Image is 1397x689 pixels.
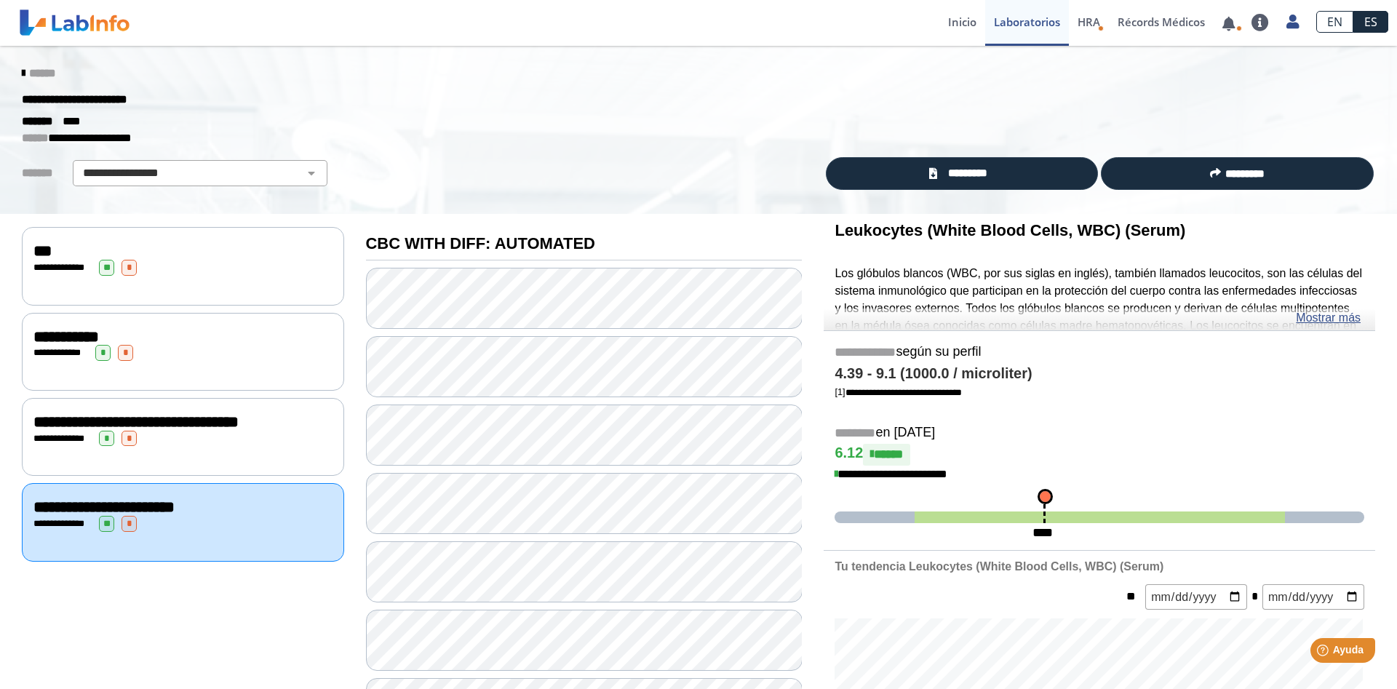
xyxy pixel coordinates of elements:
[1078,15,1100,29] span: HRA
[835,444,1364,466] h4: 6.12
[835,365,1364,383] h4: 4.39 - 9.1 (1000.0 / microliter)
[835,425,1364,442] h5: en [DATE]
[1267,632,1381,673] iframe: Help widget launcher
[1296,309,1361,327] a: Mostrar más
[835,560,1163,573] b: Tu tendencia Leukocytes (White Blood Cells, WBC) (Serum)
[835,221,1185,239] b: Leukocytes (White Blood Cells, WBC) (Serum)
[835,265,1364,421] p: Los glóbulos blancos (WBC, por sus siglas en inglés), también llamados leucocitos, son las célula...
[1316,11,1353,33] a: EN
[835,386,961,397] a: [1]
[1262,584,1364,610] input: mm/dd/yyyy
[366,234,595,252] b: CBC WITH DIFF: AUTOMATED
[835,344,1364,361] h5: según su perfil
[1145,584,1247,610] input: mm/dd/yyyy
[1353,11,1388,33] a: ES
